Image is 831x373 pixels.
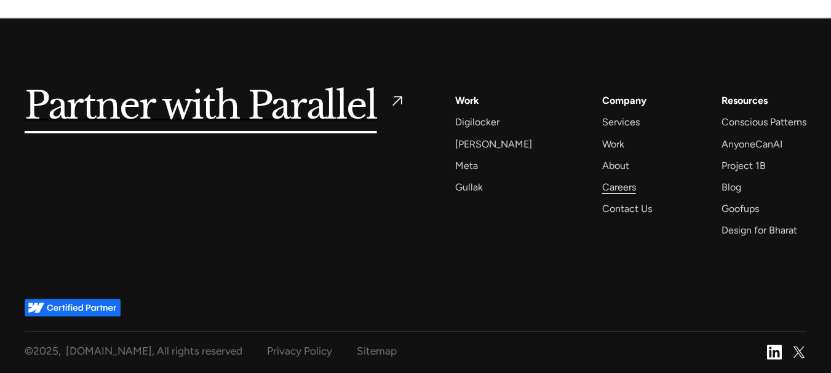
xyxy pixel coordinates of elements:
[267,342,332,361] a: Privacy Policy
[602,179,636,195] a: Careers
[602,136,624,152] a: Work
[722,114,806,130] a: Conscious Patterns
[722,222,797,238] a: Design for Bharat
[722,136,782,152] a: AnyoneCanAI
[455,179,483,195] a: Gullak
[455,157,478,174] a: Meta
[602,92,646,109] a: Company
[25,92,377,120] h5: Partner with Parallel
[602,114,640,130] a: Services
[722,200,759,217] a: Goofups
[722,179,741,195] a: Blog
[25,92,406,120] a: Partner with Parallel
[602,157,629,174] a: About
[722,92,768,109] div: Resources
[455,114,499,130] a: Digilocker
[357,342,397,361] a: Sitemap
[722,157,766,174] a: Project 1B
[455,136,532,152] a: [PERSON_NAME]
[33,345,58,357] span: 2025
[25,342,242,361] div: © , [DOMAIN_NAME], All rights reserved
[602,200,652,217] a: Contact Us
[455,92,479,109] a: Work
